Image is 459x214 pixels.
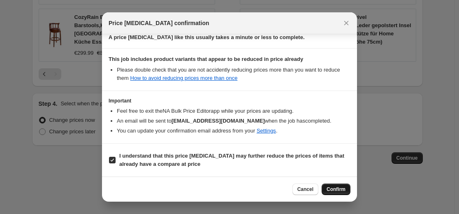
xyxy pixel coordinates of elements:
span: Confirm [327,186,345,193]
b: [EMAIL_ADDRESS][DOMAIN_NAME] [172,118,265,124]
li: Please double check that you are not accidently reducing prices more than you want to reduce them [117,66,350,82]
b: I understand that this price [MEDICAL_DATA] may further reduce the prices of items that already h... [119,153,344,167]
a: How to avoid reducing prices more than once [130,75,238,81]
li: Feel free to exit the NA Bulk Price Editor app while your prices are updating. [117,107,350,115]
h3: Important [109,98,350,104]
button: Close [341,17,352,29]
li: You can update your confirmation email address from your . [117,127,350,135]
b: This job includes product variants that appear to be reduced in price already [109,56,303,62]
a: Settings [257,128,276,134]
button: Confirm [322,184,350,195]
span: Price [MEDICAL_DATA] confirmation [109,19,209,27]
span: Cancel [297,186,313,193]
li: An email will be sent to when the job has completed . [117,117,350,125]
b: A price [MEDICAL_DATA] like this usually takes a minute or less to complete. [109,34,305,40]
button: Cancel [292,184,318,195]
